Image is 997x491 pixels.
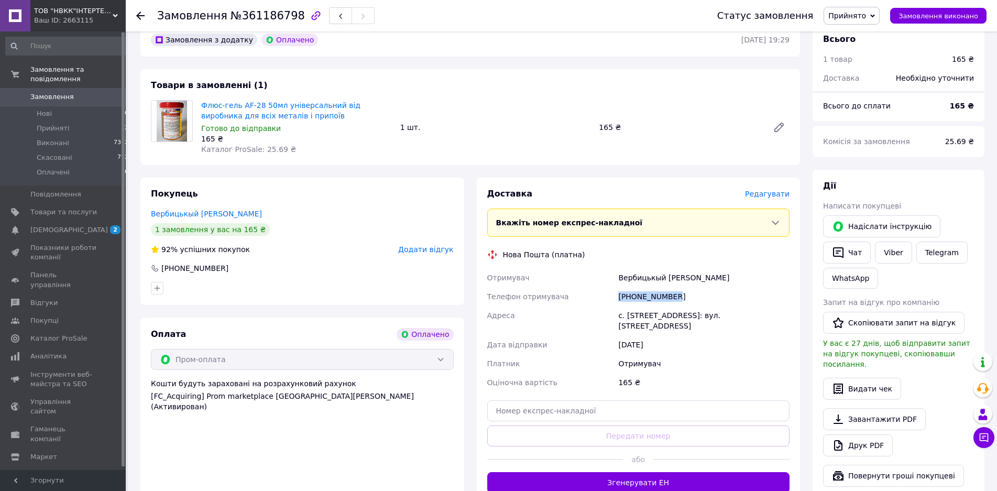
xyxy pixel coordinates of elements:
span: Написати покупцеві [823,202,901,210]
span: 0 [125,109,128,118]
div: Необхідно уточнити [890,67,980,90]
div: с. [STREET_ADDRESS]: вул. [STREET_ADDRESS] [616,306,792,335]
div: Оплачено [261,34,318,46]
span: Адреса [487,311,515,320]
span: Вкажіть номер експрес-накладної [496,219,643,227]
span: Маркет [30,452,57,462]
div: [DATE] [616,335,792,354]
span: Гаманець компанії [30,424,97,443]
a: Друк PDF [823,434,893,456]
input: Пошук [5,37,129,56]
button: Повернути гроші покупцеві [823,465,964,487]
span: [DEMOGRAPHIC_DATA] [30,225,108,235]
div: Нова Пошта (платна) [500,249,588,260]
span: Виконані [37,138,69,148]
div: 165 ₴ [616,373,792,392]
span: 0 [125,168,128,177]
a: Редагувати [769,117,790,138]
time: [DATE] 19:29 [741,36,790,44]
div: [FC_Acquiring] Prom marketplace [GEOGRAPHIC_DATA][PERSON_NAME] (Активирован) [151,391,454,412]
button: Видати чек [823,378,901,400]
span: Прийняті [37,124,69,133]
span: Показники роботи компанії [30,243,97,262]
span: 92% [161,245,178,254]
span: Замовлення [157,9,227,22]
a: WhatsApp [823,268,878,289]
span: Телефон отримувача [487,292,569,301]
div: 165 ₴ [201,134,392,144]
div: [PHONE_NUMBER] [160,263,229,274]
span: Замовлення виконано [899,12,978,20]
span: Товари та послуги [30,208,97,217]
div: Вербицькый [PERSON_NAME] [616,268,792,287]
span: Доставка [823,74,859,82]
button: Замовлення виконано [890,8,987,24]
span: Додати відгук [398,245,453,254]
button: Чат з покупцем [973,427,994,448]
span: Дата відправки [487,341,547,349]
a: Флюс-гель AF-28 50мл універсальний від виробника для всіх металів і припоїв [201,101,360,120]
div: Ваш ID: 2663115 [34,16,126,25]
span: Панель управління [30,270,97,289]
div: Кошти будуть зараховані на розрахунковий рахунок [151,378,454,412]
span: Отримувач [487,274,530,282]
span: Всього [823,34,856,44]
span: Замовлення [30,92,74,102]
span: 7362 [114,138,128,148]
a: Viber [875,242,912,264]
div: 1 замовлення у вас на 165 ₴ [151,223,270,236]
span: Нові [37,109,52,118]
span: 2 [125,124,128,133]
span: 1 товар [823,55,852,63]
div: 1 шт. [396,120,595,135]
span: Оплата [151,329,186,339]
span: Замовлення та повідомлення [30,65,126,84]
span: Запит на відгук про компанію [823,298,939,307]
a: Вербицькый [PERSON_NAME] [151,210,262,218]
span: Каталог ProSale: 25.69 ₴ [201,145,296,154]
span: 2 [110,225,120,234]
div: [PHONE_NUMBER] [616,287,792,306]
span: Покупці [30,316,59,325]
div: Замовлення з додатку [151,34,257,46]
button: Надіслати інструкцію [823,215,940,237]
span: Платник [487,359,520,368]
span: Відгуки [30,298,58,308]
button: Скопіювати запит на відгук [823,312,965,334]
div: Отримувач [616,354,792,373]
a: Завантажити PDF [823,408,926,430]
span: Інструменти веб-майстра та SEO [30,370,97,389]
span: Прийнято [828,12,866,20]
div: Статус замовлення [717,10,814,21]
span: Аналітика [30,352,67,361]
span: Скасовані [37,153,72,162]
a: Telegram [916,242,968,264]
div: Повернутися назад [136,10,145,21]
span: Всього до сплати [823,102,891,110]
span: Доставка [487,189,533,199]
span: Комісія за замовлення [823,137,910,146]
span: Оплачені [37,168,70,177]
span: Оціночна вартість [487,378,557,387]
div: 165 ₴ [595,120,764,135]
b: 165 ₴ [950,102,974,110]
span: Управління сайтом [30,397,97,416]
span: ТОВ "НВКК"ІНТЕРТЕХКОМПЛЕКТ" [34,6,113,16]
span: Каталог ProSale [30,334,87,343]
span: Готово до відправки [201,124,281,133]
span: Покупець [151,189,198,199]
span: У вас є 27 днів, щоб відправити запит на відгук покупцеві, скопіювавши посилання. [823,339,970,368]
div: Оплачено [397,328,453,341]
span: Повідомлення [30,190,81,199]
img: Флюс-гель AF-28 50мл універсальний від виробника для всіх металів і припоїв [157,101,187,141]
span: Дії [823,181,836,191]
button: Чат [823,242,871,264]
span: 25.69 ₴ [945,137,974,146]
span: 792 [117,153,128,162]
span: №361186798 [231,9,305,22]
span: Редагувати [745,190,790,198]
div: успішних покупок [151,244,250,255]
span: Товари в замовленні (1) [151,80,268,90]
span: або [623,454,653,465]
input: Номер експрес-накладної [487,400,790,421]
